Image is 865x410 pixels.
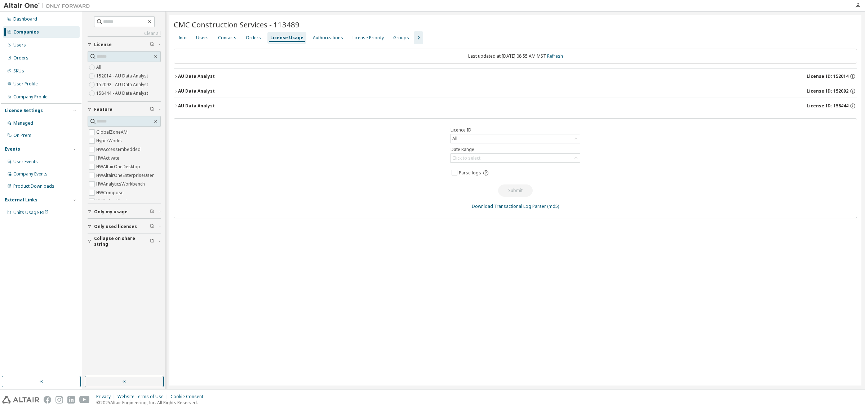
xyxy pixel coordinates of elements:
div: Company Events [13,171,48,177]
label: Date Range [451,147,580,152]
div: License Usage [270,35,303,41]
label: 152014 - AU Data Analyst [96,72,150,80]
div: On Prem [13,133,31,138]
label: GlobalZoneAM [96,128,129,137]
label: 152092 - AU Data Analyst [96,80,150,89]
button: AU Data AnalystLicense ID: 158444 [174,98,857,114]
button: License [88,37,161,53]
span: License ID: 158444 [807,103,848,109]
div: External Links [5,197,37,203]
span: Clear filter [150,224,154,229]
div: Managed [13,120,33,126]
button: AU Data AnalystLicense ID: 152014 [174,68,857,84]
div: Orders [246,35,261,41]
div: Click to select [451,154,580,162]
span: Parse logs [459,170,481,176]
label: All [96,63,103,72]
div: Contacts [218,35,236,41]
button: Only my usage [88,204,161,220]
span: Clear filter [150,42,154,48]
span: Clear filter [150,107,154,112]
div: Authorizations [313,35,343,41]
span: License ID: 152014 [807,73,848,79]
label: HWEmbedBasic [96,197,130,206]
div: License Settings [5,108,43,113]
span: Feature [94,107,112,112]
img: altair_logo.svg [2,396,39,404]
div: All [451,135,458,143]
a: (md5) [547,203,559,209]
div: AU Data Analyst [178,73,215,79]
div: Info [178,35,187,41]
div: Privacy [96,394,117,400]
div: Users [13,42,26,48]
div: Dashboard [13,16,37,22]
button: Only used licenses [88,219,161,235]
img: instagram.svg [56,396,63,404]
a: Download Transactional Log Parser [472,203,546,209]
label: HyperWorks [96,137,123,145]
div: SKUs [13,68,24,74]
span: Only my usage [94,209,128,215]
div: Users [196,35,209,41]
div: Cookie Consent [170,394,208,400]
span: Units Usage BI [13,209,49,215]
div: User Events [13,159,38,165]
button: Collapse on share string [88,233,161,249]
img: youtube.svg [79,396,90,404]
div: Website Terms of Use [117,394,170,400]
div: Events [5,146,20,152]
div: Orders [13,55,28,61]
span: Clear filter [150,209,154,215]
button: Feature [88,102,161,117]
div: Product Downloads [13,183,54,189]
span: Clear filter [150,239,154,244]
label: HWActivate [96,154,121,162]
label: Licence ID [451,127,580,133]
div: Groups [393,35,409,41]
div: License Priority [352,35,384,41]
a: Clear all [88,31,161,36]
label: HWAccessEmbedded [96,145,142,154]
label: HWAltairOneEnterpriseUser [96,171,155,180]
div: User Profile [13,81,38,87]
span: License [94,42,112,48]
img: facebook.svg [44,396,51,404]
button: AU Data AnalystLicense ID: 152092 [174,83,857,99]
label: 158444 - AU Data Analyst [96,89,150,98]
div: Company Profile [13,94,48,100]
div: All [451,134,580,143]
span: Only used licenses [94,224,137,229]
div: Companies [13,29,39,35]
p: © 2025 Altair Engineering, Inc. All Rights Reserved. [96,400,208,406]
button: Submit [498,184,533,197]
span: Collapse on share string [94,236,150,247]
img: linkedin.svg [67,396,75,404]
label: HWAnalyticsWorkbench [96,180,146,188]
div: Click to select [452,155,480,161]
a: Refresh [547,53,563,59]
div: Last updated at: [DATE] 08:55 AM MST [174,49,857,64]
label: HWAltairOneDesktop [96,162,142,171]
span: CMC Construction Services - 113489 [174,19,300,30]
div: AU Data Analyst [178,88,215,94]
div: AU Data Analyst [178,103,215,109]
img: Altair One [4,2,94,9]
label: HWCompose [96,188,125,197]
span: License ID: 152092 [807,88,848,94]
